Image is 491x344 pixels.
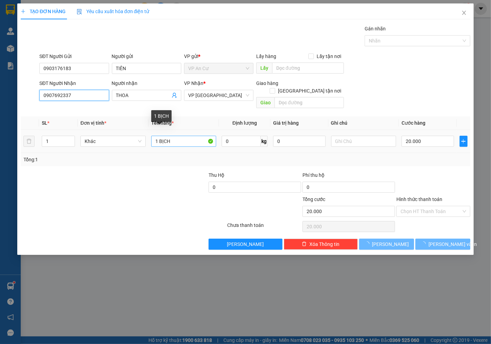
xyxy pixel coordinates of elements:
[331,136,396,147] input: Ghi Chú
[273,120,299,126] span: Giá trị hàng
[256,80,278,86] span: Giao hàng
[184,52,253,60] div: VP gửi
[256,63,272,74] span: Lấy
[460,138,468,144] span: plus
[328,116,399,130] th: Ghi chú
[23,136,35,147] button: delete
[314,52,344,60] span: Lấy tận nơi
[112,52,181,60] div: Người gửi
[39,52,109,60] div: SĐT Người Gửi
[302,197,325,202] span: Tổng cước
[227,221,302,233] div: Chưa thanh toán
[372,240,409,248] span: [PERSON_NAME]
[188,90,249,101] span: VP Sài Gòn
[151,110,172,122] div: 1 BỊCH
[415,239,470,250] button: [PERSON_NAME] và In
[77,9,150,14] span: Yêu cầu xuất hóa đơn điện tử
[21,9,26,14] span: plus
[272,63,344,74] input: Dọc đường
[302,171,395,182] div: Phí thu hộ
[77,9,82,15] img: icon
[429,240,477,248] span: [PERSON_NAME] và In
[227,240,264,248] span: [PERSON_NAME]
[184,80,203,86] span: VP Nhận
[273,136,325,147] input: 0
[309,240,339,248] span: Xóa Thông tin
[365,241,372,246] span: loading
[359,239,414,250] button: [PERSON_NAME]
[232,120,257,126] span: Định lượng
[302,241,307,247] span: delete
[151,120,174,126] span: Tên hàng
[454,3,474,23] button: Close
[172,93,177,98] span: user-add
[256,97,275,108] span: Giao
[209,172,224,178] span: Thu Hộ
[80,120,106,126] span: Đơn vị tính
[42,120,47,126] span: SL
[261,136,268,147] span: kg
[275,97,344,108] input: Dọc đường
[85,136,142,146] span: Khác
[396,197,442,202] label: Hình thức thanh toán
[275,87,344,95] span: [GEOGRAPHIC_DATA] tận nơi
[421,241,429,246] span: loading
[460,136,468,147] button: plus
[284,239,358,250] button: deleteXóa Thông tin
[151,136,216,147] input: VD: Bàn, Ghế
[209,239,282,250] button: [PERSON_NAME]
[402,120,425,126] span: Cước hàng
[256,54,276,59] span: Lấy hàng
[21,9,66,14] span: TẠO ĐƠN HÀNG
[39,79,109,87] div: SĐT Người Nhận
[23,156,190,163] div: Tổng: 1
[188,63,249,74] span: VP An Cư
[365,26,386,31] label: Gán nhãn
[461,10,467,16] span: close
[112,79,181,87] div: Người nhận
